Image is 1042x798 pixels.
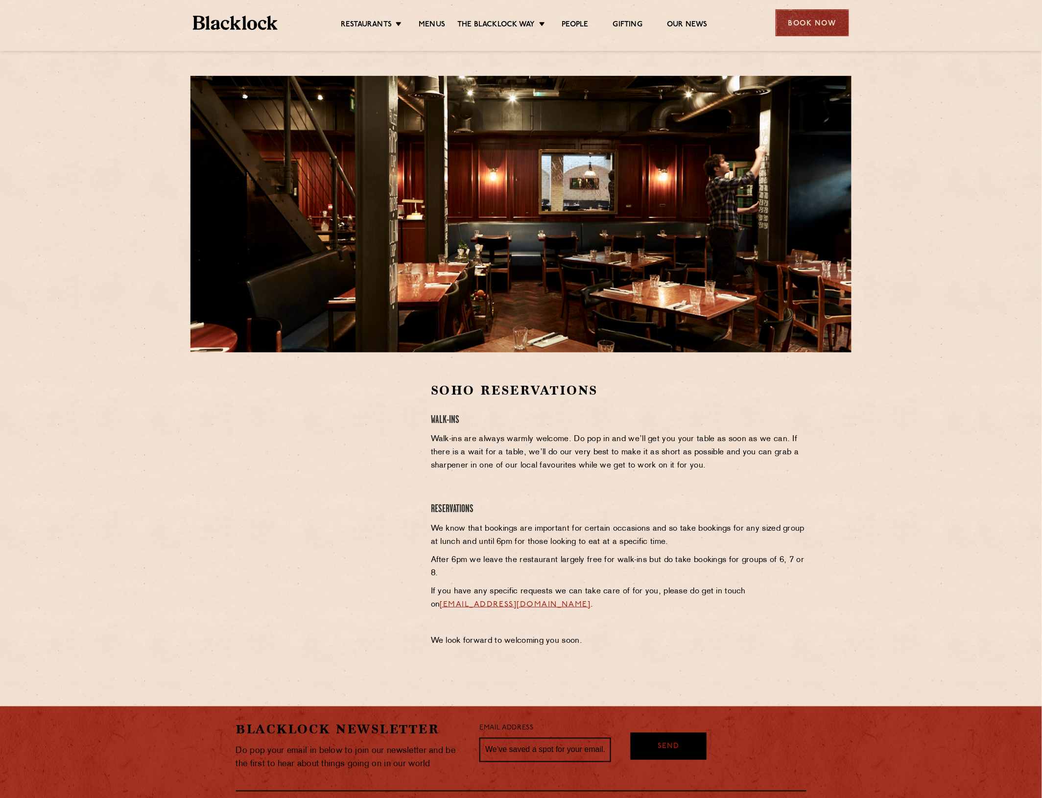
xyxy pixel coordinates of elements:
[431,554,806,580] p: After 6pm we leave the restaurant largely free for walk-ins but do take bookings for groups of 6,...
[431,634,806,648] p: We look forward to welcoming you soon.
[271,382,381,529] iframe: OpenTable make booking widget
[776,9,849,36] div: Book Now
[431,433,806,472] p: Walk-ins are always warmly welcome. Do pop in and we’ll get you your table as soon as we can. If ...
[431,503,806,516] h4: Reservations
[440,601,591,609] a: [EMAIL_ADDRESS][DOMAIN_NAME]
[341,20,392,31] a: Restaurants
[236,745,465,771] p: Do pop your email in below to join our newsletter and be the first to hear about things going on ...
[658,742,680,753] span: Send
[562,20,589,31] a: People
[193,16,278,30] img: BL_Textured_Logo-footer-cropped.svg
[431,522,806,549] p: We know that bookings are important for certain occasions and so take bookings for any sized grou...
[667,20,708,31] a: Our News
[419,20,445,31] a: Menus
[479,738,611,762] input: We’ve saved a spot for your email...
[431,414,806,427] h4: Walk-Ins
[613,20,642,31] a: Gifting
[457,20,535,31] a: The Blacklock Way
[236,721,465,738] h2: Blacklock Newsletter
[479,723,533,734] label: Email Address
[431,585,806,611] p: If you have any specific requests we can take care of for you, please do get in touch on .
[431,382,806,399] h2: Soho Reservations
